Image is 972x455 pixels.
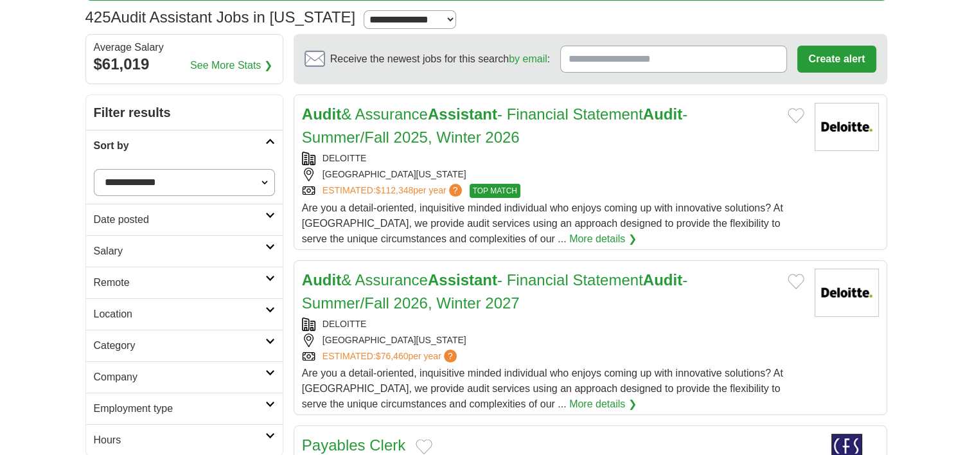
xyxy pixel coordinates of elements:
[86,95,283,130] h2: Filter results
[190,58,272,73] a: See More Stats ❯
[302,168,804,181] div: [GEOGRAPHIC_DATA][US_STATE]
[788,108,804,123] button: Add to favorite jobs
[815,269,879,317] img: Deloitte logo
[94,275,265,290] h2: Remote
[94,401,265,416] h2: Employment type
[569,231,637,247] a: More details ❯
[86,361,283,393] a: Company
[94,370,265,385] h2: Company
[86,204,283,235] a: Date posted
[643,271,682,289] strong: Audit
[330,51,550,67] span: Receive the newest jobs for this search :
[86,130,283,161] a: Sort by
[428,105,497,123] strong: Assistant
[302,334,804,347] div: [GEOGRAPHIC_DATA][US_STATE]
[376,185,413,195] span: $112,348
[815,103,879,151] img: Deloitte logo
[323,153,366,163] a: DELOITTE
[94,42,275,53] div: Average Salary
[428,271,497,289] strong: Assistant
[86,298,283,330] a: Location
[302,271,341,289] strong: Audit
[470,184,520,198] span: TOP MATCH
[86,393,283,424] a: Employment type
[449,184,462,197] span: ?
[376,351,409,361] span: $76,460
[323,319,366,329] a: DELOITTE
[643,105,682,123] strong: Audit
[85,8,356,26] h1: Audit Assistant Jobs in [US_STATE]
[444,350,457,362] span: ?
[94,138,265,154] h2: Sort by
[85,6,111,29] span: 425
[569,397,637,412] a: More details ❯
[323,184,464,198] a: ESTIMATED:$112,348per year?
[788,274,804,289] button: Add to favorite jobs
[94,433,265,448] h2: Hours
[86,330,283,361] a: Category
[416,439,432,454] button: Add to favorite jobs
[509,53,547,64] a: by email
[94,307,265,322] h2: Location
[302,436,405,454] a: Payables Clerk
[86,267,283,298] a: Remote
[302,105,341,123] strong: Audit
[323,350,459,363] a: ESTIMATED:$76,460per year?
[302,271,687,312] a: Audit& AssuranceAssistant- Financial StatementAudit- Summer/Fall 2026, Winter 2027
[302,368,783,409] span: Are you a detail-oriented, inquisitive minded individual who enjoys coming up with innovative sol...
[94,338,265,353] h2: Category
[94,53,275,76] div: $61,019
[797,46,876,73] button: Create alert
[94,212,265,227] h2: Date posted
[94,244,265,259] h2: Salary
[86,235,283,267] a: Salary
[302,105,687,146] a: Audit& AssuranceAssistant- Financial StatementAudit- Summer/Fall 2025, Winter 2026
[302,202,783,244] span: Are you a detail-oriented, inquisitive minded individual who enjoys coming up with innovative sol...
